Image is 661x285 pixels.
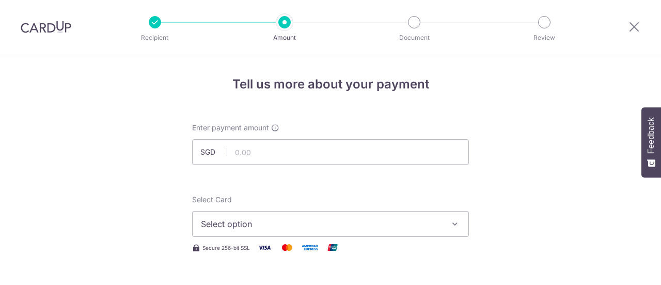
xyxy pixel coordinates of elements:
span: Select option [201,218,442,230]
input: 0.00 [192,139,469,165]
p: Amount [246,33,323,43]
iframe: Opens a widget where you can find more information [595,254,651,280]
img: Visa [254,241,275,254]
button: Feedback - Show survey [641,107,661,177]
p: Recipient [117,33,193,43]
img: American Express [300,241,320,254]
h4: Tell us more about your payment [192,75,469,94]
p: Review [506,33,583,43]
img: Union Pay [322,241,343,254]
img: CardUp [21,21,71,33]
button: Select option [192,211,469,237]
span: Secure 256-bit SSL [202,244,250,252]
p: Document [376,33,452,43]
span: Enter payment amount [192,123,269,133]
span: Feedback [647,117,656,154]
span: SGD [200,147,227,157]
img: Mastercard [277,241,297,254]
span: translation missing: en.payables.payment_networks.credit_card.summary.labels.select_card [192,195,232,204]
